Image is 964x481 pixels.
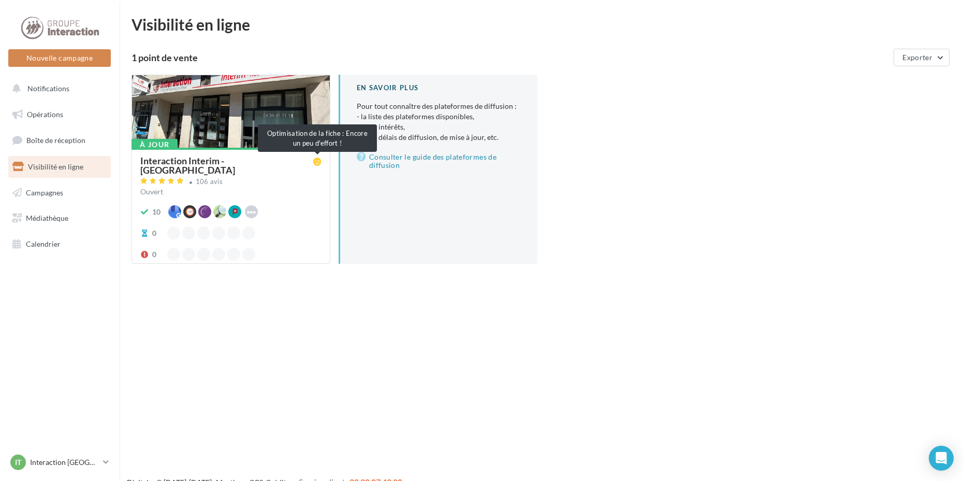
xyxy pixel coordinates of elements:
a: Calendrier [6,233,113,255]
a: Médiathèque [6,207,113,229]
div: Visibilité en ligne [132,17,952,32]
span: Calendrier [26,239,61,248]
a: 106 avis [140,176,322,189]
a: Campagnes [6,182,113,204]
div: 0 [152,228,156,238]
button: Nouvelle campagne [8,49,111,67]
div: 10 [152,207,160,217]
span: Médiathèque [26,214,68,222]
a: IT Interaction [GEOGRAPHIC_DATA] [8,452,111,472]
a: Consulter le guide des plateformes de diffusion [357,151,521,172]
button: Notifications [6,78,109,100]
div: 1 point de vente [132,53,889,62]
div: Optimisation de la fiche : Encore un peu d'effort ! [258,124,377,152]
p: Interaction [GEOGRAPHIC_DATA] [30,457,99,468]
div: Interaction Interim - [GEOGRAPHIC_DATA] [140,156,313,175]
div: 0 [152,249,156,260]
span: Notifications [27,84,69,93]
p: Pour tout connaître des plateformes de diffusion : [357,101,521,143]
span: Ouvert [140,187,163,196]
div: En savoir plus [357,83,521,93]
div: À jour [132,139,178,150]
li: - leurs délais de diffusion, de mise à jour, etc. [357,132,521,143]
div: Open Intercom Messenger [929,446,954,471]
li: - la liste des plateformes disponibles, [357,111,521,122]
span: Opérations [27,110,63,119]
span: Exporter [902,53,932,62]
div: 106 avis [196,178,223,185]
li: - leurs intérêts, [357,122,521,132]
span: Boîte de réception [26,136,85,145]
a: Opérations [6,104,113,125]
a: Boîte de réception [6,129,113,151]
span: Campagnes [26,188,63,196]
button: Exporter [894,49,950,66]
a: Visibilité en ligne [6,156,113,178]
span: IT [15,457,21,468]
span: Visibilité en ligne [28,162,83,171]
